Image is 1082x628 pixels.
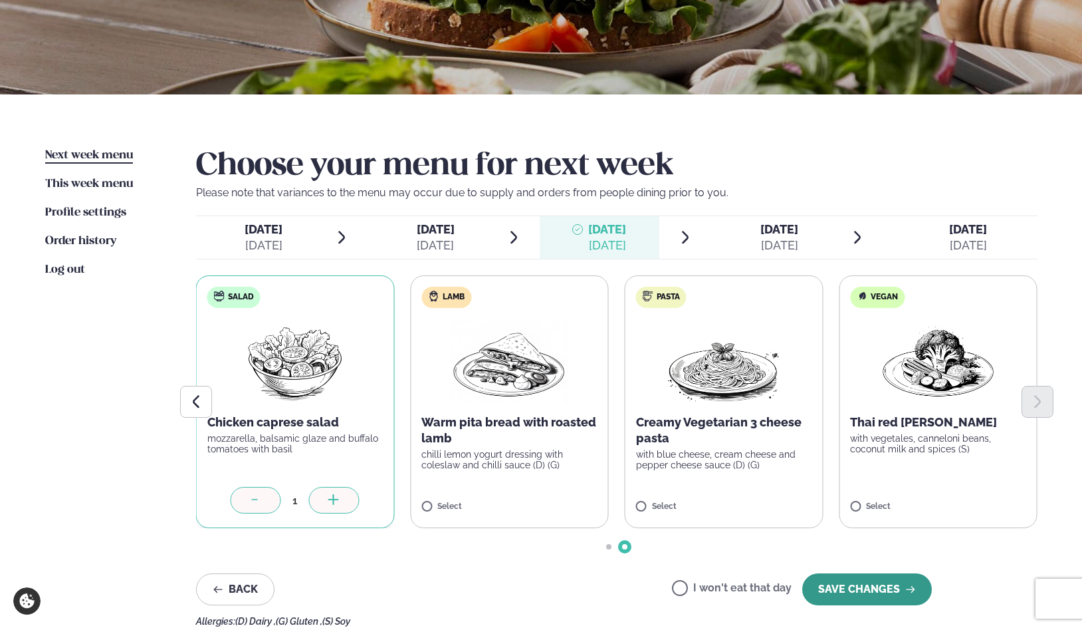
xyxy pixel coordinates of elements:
[636,449,812,470] p: with blue cheese, cream cheese and pepper cheese sauce (D) (G)
[228,292,254,303] span: Salad
[45,178,133,190] span: This week menu
[45,176,133,192] a: This week menu
[871,292,898,303] span: Vegan
[196,148,1037,185] h2: Choose your menu for next week
[1022,386,1053,418] button: Next slide
[417,237,455,253] div: [DATE]
[45,148,133,164] a: Next week menu
[214,291,225,301] img: salad.svg
[850,414,1026,430] p: Thai red [PERSON_NAME]
[236,319,354,404] img: Salad.png
[45,150,133,161] span: Next week menu
[417,222,455,236] span: [DATE]
[45,234,116,249] a: Order history
[45,235,116,247] span: Order history
[665,319,782,404] img: Spagetti.png
[606,544,611,549] span: Go to slide 1
[196,185,1037,201] p: Please note that variances to the menu may occur due to supply and orders from people dining prio...
[235,616,276,627] span: (D) Dairy ,
[276,616,322,627] span: (G) Gluten ,
[760,222,798,236] span: [DATE]
[180,386,212,418] button: Previous slide
[45,207,126,218] span: Profile settings
[857,291,867,301] img: Vegan.svg
[196,573,274,605] button: Back
[45,264,85,275] span: Log out
[949,237,987,253] div: [DATE]
[949,222,987,236] span: [DATE]
[13,587,41,615] a: Cookie settings
[207,414,383,430] p: Chicken caprese salad
[45,262,85,278] a: Log out
[588,222,626,236] span: [DATE]
[643,291,653,301] img: pasta.svg
[196,616,1037,627] div: Allergies:
[451,319,568,404] img: Quesadilla.png
[879,319,996,404] img: Vegan.png
[207,433,383,454] p: mozzarella, balsamic glaze and buffalo tomatoes with basil
[760,237,798,253] div: [DATE]
[245,237,282,253] div: [DATE]
[622,544,627,549] span: Go to slide 2
[245,222,282,236] span: [DATE]
[45,205,126,221] a: Profile settings
[636,414,812,446] p: Creamy Vegetarian 3 cheese pasta
[421,414,597,446] p: Warm pita bread with roasted lamb
[850,433,1026,454] p: with vegetales, canneloni beans, coconut milk and spices (S)
[657,292,680,303] span: Pasta
[421,449,597,470] p: chilli lemon yogurt dressing with coleslaw and chilli sauce (D) (G)
[281,493,309,508] div: 1
[322,616,350,627] span: (S) Soy
[802,573,932,605] button: SAVE CHANGES
[588,237,626,253] div: [DATE]
[443,292,465,303] span: Lamb
[429,291,439,301] img: Lamb.svg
